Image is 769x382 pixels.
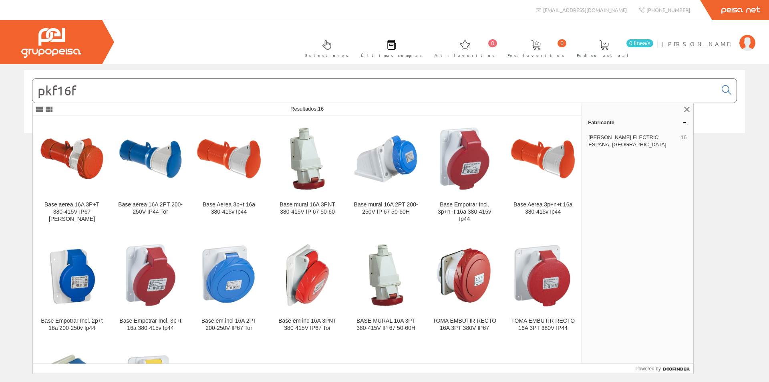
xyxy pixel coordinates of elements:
[488,39,497,47] span: 0
[510,201,576,216] div: Base Aerea 3p+n+t 16a 380-415v Ip44
[297,33,352,63] a: Selectores
[558,39,566,47] span: 0
[432,126,497,191] img: Base Empotrar Incl. 3p+n+t 16a 380-415v Ip44
[353,317,419,332] div: BASE MURAL 16A 3PT 380-415V IP 67 50-60H
[39,201,105,223] div: Base aerea 16A 3P+T 380-415V IP67 [PERSON_NAME]
[353,126,419,191] img: Base mural 16A 2PT 200-250V IP 67 50-60H
[681,134,686,148] span: 16
[510,243,576,308] img: TOMA EMBUTIR RECTO 16A 3PT 380V IP44
[353,201,419,216] div: Base mural 16A 2PT 200-250V IP 67 50-60H
[318,106,324,112] span: 16
[432,243,497,308] img: TOMA EMBUTIR RECTO 16A 3PT 380V IP67
[626,39,653,47] span: 0 línea/s
[662,33,755,41] a: [PERSON_NAME]
[39,126,105,191] img: Base aerea 16A 3P+T 380-415V IP67 Tor Schneider
[275,201,340,216] div: Base mural 16A 3PNT 380-415V IP 67 50-60
[510,317,576,332] div: TOMA EMBUTIR RECTO 16A 3PT 380V IP44
[275,243,340,308] img: Base em inc 16A 3PNT 380-415V IP67 Tor
[577,51,631,59] span: Pedido actual
[432,201,497,223] div: Base Empotrar Incl. 3p+n+t 16a 380-415v Ip44
[39,243,105,308] img: Base Empotrar Incl. 2p+t 16a 200-250v Ip44
[118,126,183,191] img: Base aerea 16A 2PT 200-250V IP44 Tor
[111,116,189,232] a: Base aerea 16A 2PT 200-250V IP44 Tor Base aerea 16A 2PT 200-250V IP44 Tor
[507,51,564,59] span: Ped. favoritos
[24,143,745,150] div: © Grupo Peisa
[504,232,582,341] a: TOMA EMBUTIR RECTO 16A 3PT 380V IP44 TOMA EMBUTIR RECTO 16A 3PT 380V IP44
[33,232,111,341] a: Base Empotrar Incl. 2p+t 16a 200-250v Ip44 Base Empotrar Incl. 2p+t 16a 200-250v Ip44
[39,317,105,332] div: Base Empotrar Incl. 2p+t 16a 200-250v Ip44
[361,51,422,59] span: Últimas compras
[510,126,576,191] img: Base Aerea 3p+n+t 16a 380-415v Ip44
[662,40,735,48] span: [PERSON_NAME]
[196,243,262,308] img: Base em incl 16A 2PT 200-250V IP67 Tor
[353,243,419,308] img: BASE MURAL 16A 3PT 380-415V IP 67 50-60H
[432,317,497,332] div: TOMA EMBUTIR RECTO 16A 3PT 380V IP67
[305,51,348,59] span: Selectores
[118,317,183,332] div: Base Empotrar Incl. 3p+t 16a 380-415v Ip44
[353,33,426,63] a: Últimas compras
[21,28,81,58] img: Grupo Peisa
[196,126,262,191] img: Base Aerea 3p+t 16a 380-415v Ip44
[268,232,346,341] a: Base em inc 16A 3PNT 380-415V IP67 Tor Base em inc 16A 3PNT 380-415V IP67 Tor
[32,79,717,103] input: Buscar...
[111,232,189,341] a: Base Empotrar Incl. 3p+t 16a 380-415v Ip44 Base Empotrar Incl. 3p+t 16a 380-415v Ip44
[275,126,340,191] img: Base mural 16A 3PNT 380-415V IP 67 50-60
[275,317,340,332] div: Base em inc 16A 3PNT 380-415V IP67 Tor
[347,232,425,341] a: BASE MURAL 16A 3PT 380-415V IP 67 50-60H BASE MURAL 16A 3PT 380-415V IP 67 50-60H
[190,116,268,232] a: Base Aerea 3p+t 16a 380-415v Ip44 Base Aerea 3p+t 16a 380-415v Ip44
[504,116,582,232] a: Base Aerea 3p+n+t 16a 380-415v Ip44 Base Aerea 3p+n+t 16a 380-415v Ip44
[347,116,425,232] a: Base mural 16A 2PT 200-250V IP 67 50-60H Base mural 16A 2PT 200-250V IP 67 50-60H
[268,116,346,232] a: Base mural 16A 3PNT 380-415V IP 67 50-60 Base mural 16A 3PNT 380-415V IP 67 50-60
[425,232,503,341] a: TOMA EMBUTIR RECTO 16A 3PT 380V IP67 TOMA EMBUTIR RECTO 16A 3PT 380V IP67
[118,243,183,308] img: Base Empotrar Incl. 3p+t 16a 380-415v Ip44
[190,232,268,341] a: Base em incl 16A 2PT 200-250V IP67 Tor Base em incl 16A 2PT 200-250V IP67 Tor
[425,116,503,232] a: Base Empotrar Incl. 3p+n+t 16a 380-415v Ip44 Base Empotrar Incl. 3p+n+t 16a 380-415v Ip44
[543,6,627,13] span: [EMAIL_ADDRESS][DOMAIN_NAME]
[118,201,183,216] div: Base aerea 16A 2PT 200-250V IP44 Tor
[582,116,693,129] a: Fabricante
[435,51,495,59] span: Art. favoritos
[636,365,661,372] span: Powered by
[588,134,678,148] span: [PERSON_NAME] ELECTRIC ESPAÑA, [GEOGRAPHIC_DATA]
[646,6,690,13] span: [PHONE_NUMBER]
[33,116,111,232] a: Base aerea 16A 3P+T 380-415V IP67 Tor Schneider Base aerea 16A 3P+T 380-415V IP67 [PERSON_NAME]
[290,106,324,112] span: Resultados:
[196,201,262,216] div: Base Aerea 3p+t 16a 380-415v Ip44
[196,317,262,332] div: Base em incl 16A 2PT 200-250V IP67 Tor
[636,364,694,374] a: Powered by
